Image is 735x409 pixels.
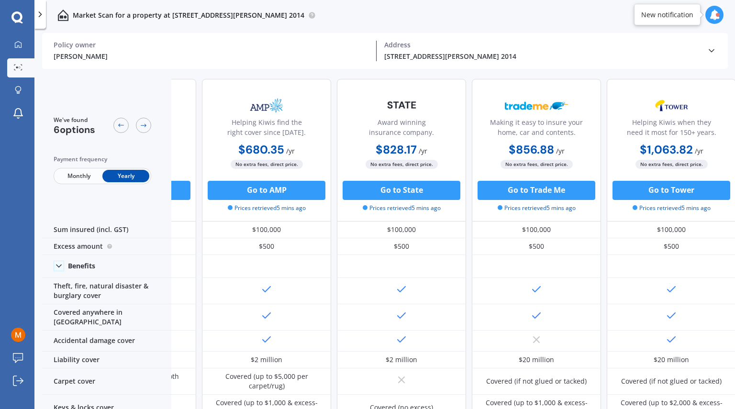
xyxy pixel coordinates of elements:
[54,51,368,61] div: [PERSON_NAME]
[509,142,554,157] b: $856.88
[654,355,689,365] div: $20 million
[102,170,149,182] span: Yearly
[68,262,95,270] div: Benefits
[42,238,171,255] div: Excess amount
[56,170,102,182] span: Monthly
[384,51,699,61] div: [STREET_ADDRESS][PERSON_NAME] 2014
[695,146,703,155] span: / yr
[635,160,708,169] span: No extra fees, direct price.
[209,372,324,391] div: Covered (up to $5,000 per carpet/rug)
[498,204,576,212] span: Prices retrieved 5 mins ago
[57,10,69,21] img: home-and-contents.b802091223b8502ef2dd.svg
[11,328,25,342] img: ACg8ocII1pG0i2suINQ0nxHA7A1T4UxgpH2zMaeaOw41N1UqZOe79w=s96-c
[501,160,573,169] span: No extra fees, direct price.
[384,41,699,49] div: Address
[343,181,460,200] button: Go to State
[337,221,466,238] div: $100,000
[505,94,568,118] img: Trademe.webp
[480,117,593,141] div: Making it easy to insure your home, car and contents.
[366,160,438,169] span: No extra fees, direct price.
[641,10,693,20] div: New notification
[228,204,306,212] span: Prices retrieved 5 mins ago
[519,355,554,365] div: $20 million
[54,155,151,164] div: Payment frequency
[419,146,427,155] span: / yr
[251,355,282,365] div: $2 million
[42,304,171,331] div: Covered anywhere in [GEOGRAPHIC_DATA]
[54,41,368,49] div: Policy owner
[478,181,595,200] button: Go to Trade Me
[486,376,587,386] div: Covered (if not glued or tacked)
[42,221,171,238] div: Sum insured (incl. GST)
[633,204,711,212] span: Prices retrieved 5 mins ago
[386,355,417,365] div: $2 million
[612,181,730,200] button: Go to Tower
[42,331,171,352] div: Accidental damage cover
[42,278,171,304] div: Theft, fire, natural disaster & burglary cover
[370,94,433,116] img: State-text-1.webp
[202,221,331,238] div: $100,000
[345,117,458,141] div: Award winning insurance company.
[54,116,95,124] span: We've found
[615,117,728,141] div: Helping Kiwis when they need it most for 150+ years.
[363,204,441,212] span: Prices retrieved 5 mins ago
[54,123,95,136] span: 6 options
[231,160,303,169] span: No extra fees, direct price.
[208,181,325,200] button: Go to AMP
[621,376,722,386] div: Covered (if not glued or tacked)
[238,142,284,157] b: $680.35
[556,146,565,155] span: / yr
[376,142,417,157] b: $828.17
[472,238,601,255] div: $500
[202,238,331,255] div: $500
[472,221,601,238] div: $100,000
[42,352,171,368] div: Liability cover
[235,94,298,118] img: AMP.webp
[210,117,323,141] div: Helping Kiwis find the right cover since [DATE].
[640,142,693,157] b: $1,063.82
[337,238,466,255] div: $500
[640,94,703,118] img: Tower.webp
[286,146,295,155] span: / yr
[42,368,171,395] div: Carpet cover
[73,11,304,20] p: Market Scan for a property at [STREET_ADDRESS][PERSON_NAME] 2014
